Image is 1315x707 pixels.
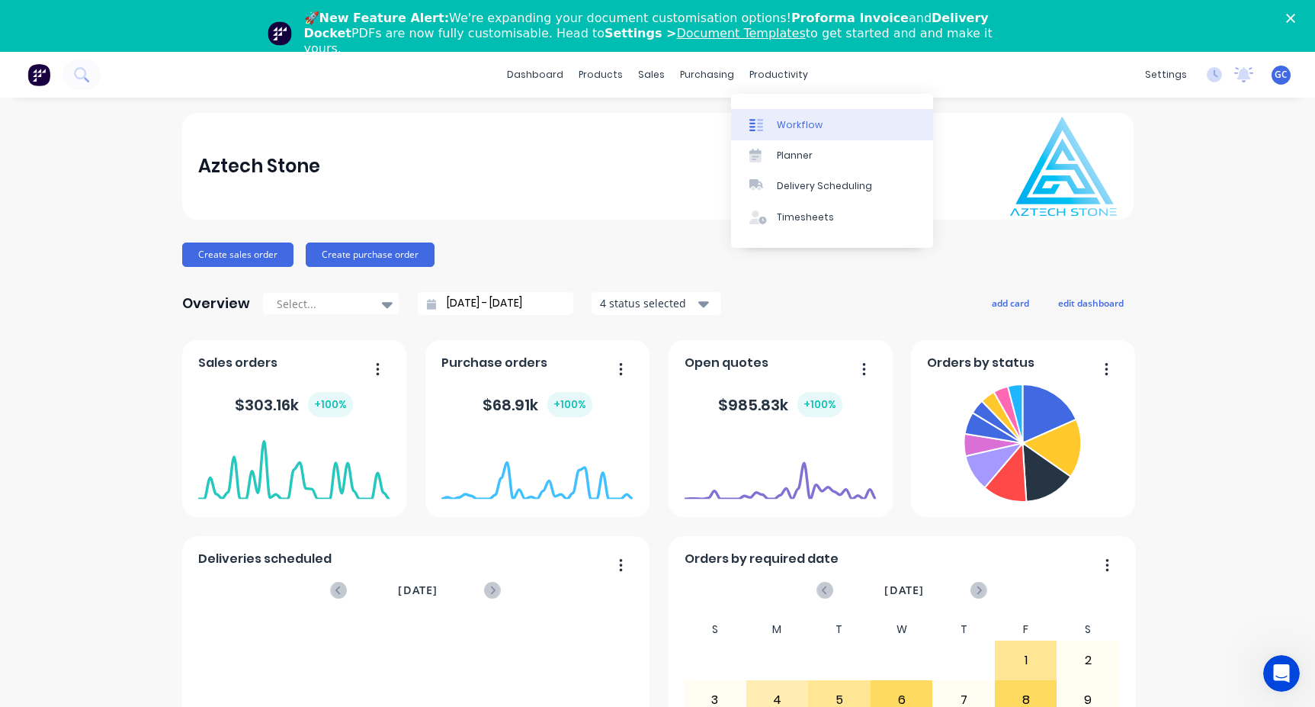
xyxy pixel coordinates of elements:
[1057,619,1119,641] div: S
[592,292,721,315] button: 4 status selected
[268,21,292,46] img: Profile image for Team
[731,109,933,140] a: Workflow
[777,179,872,193] div: Delivery Scheduling
[797,392,842,417] div: + 100 %
[1137,63,1195,86] div: settings
[268,6,295,34] div: Close
[182,243,293,267] button: Create sales order
[308,392,353,417] div: + 100 %
[24,97,238,112] div: Hey [PERSON_NAME] 👋
[72,500,85,512] button: Upload attachment
[884,582,924,599] span: [DATE]
[1057,641,1118,680] div: 2
[927,354,1034,372] span: Orders by status
[235,392,353,417] div: $ 303.16k
[685,550,839,568] span: Orders by required date
[995,619,1057,641] div: F
[43,8,68,33] img: Profile image for Cathy
[996,641,1057,680] div: 1
[871,619,933,641] div: W
[24,500,36,512] button: Emoji picker
[27,63,50,86] img: Factory
[74,19,142,34] p: Active 2h ago
[1286,14,1301,23] div: Close
[731,171,933,201] a: Delivery Scheduling
[777,210,834,224] div: Timesheets
[74,8,173,19] h1: [PERSON_NAME]
[261,493,286,518] button: Send a message…
[398,582,438,599] span: [DATE]
[182,288,250,319] div: Overview
[1275,68,1288,82] span: GC
[718,392,842,417] div: $ 985.83k
[304,11,989,40] b: Delivery Docket
[932,619,995,641] div: T
[1263,655,1300,692] iframe: Intercom live chat
[600,295,696,311] div: 4 status selected
[731,202,933,233] a: Timesheets
[571,63,630,86] div: products
[198,354,277,372] span: Sales orders
[1010,117,1117,216] img: Aztech Stone
[731,140,933,171] a: Planner
[12,88,250,204] div: Hey [PERSON_NAME] 👋Welcome to Factory!Take a look around, and if you have any questions just let ...
[746,619,809,641] div: M
[198,151,320,182] div: Aztech Stone
[24,179,238,194] div: [PERSON_NAME]
[547,392,592,417] div: + 100 %
[10,6,39,35] button: go back
[304,11,1024,56] div: 🚀 We're expanding your document customisation options! and PDFs are now fully customisable. Head ...
[982,293,1039,313] button: add card
[239,6,268,35] button: Home
[499,63,571,86] a: dashboard
[777,149,813,162] div: Planner
[630,63,672,86] div: sales
[1048,293,1134,313] button: edit dashboard
[483,392,592,417] div: $ 68.91k
[24,142,238,172] div: Take a look around, and if you have any questions just let us know.
[48,500,60,512] button: Gif picker
[808,619,871,641] div: T
[684,619,746,641] div: S
[24,120,238,135] div: Welcome to Factory!
[13,468,292,493] textarea: Message…
[319,11,450,25] b: New Feature Alert:
[791,11,909,25] b: Proforma Invoice
[777,118,823,132] div: Workflow
[12,88,293,237] div: Cathy says…
[742,63,816,86] div: productivity
[685,354,768,372] span: Open quotes
[605,26,806,40] b: Settings >
[306,243,435,267] button: Create purchase order
[441,354,547,372] span: Purchase orders
[672,63,742,86] div: purchasing
[676,26,805,40] a: Document Templates
[24,207,144,216] div: [PERSON_NAME] • [DATE]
